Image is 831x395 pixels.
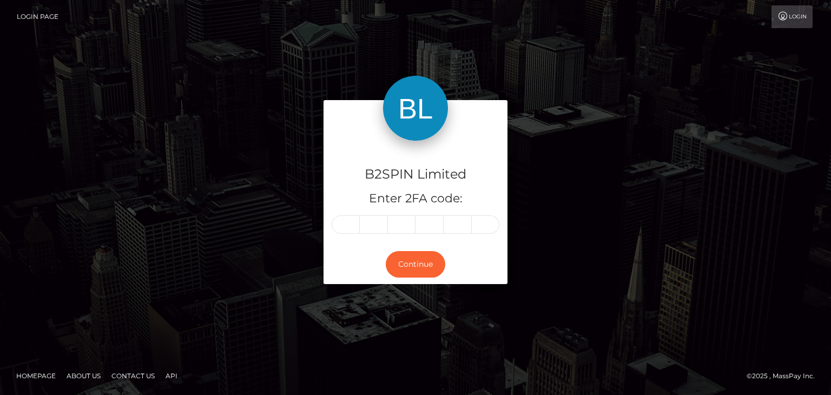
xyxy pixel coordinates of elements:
[17,5,58,28] a: Login Page
[12,367,60,384] a: Homepage
[332,165,499,184] h4: B2SPIN Limited
[107,367,159,384] a: Contact Us
[771,5,813,28] a: Login
[747,370,823,382] div: © 2025 , MassPay Inc.
[386,251,445,278] button: Continue
[62,367,105,384] a: About Us
[161,367,182,384] a: API
[332,190,499,207] h5: Enter 2FA code:
[383,76,448,141] img: B2SPIN Limited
